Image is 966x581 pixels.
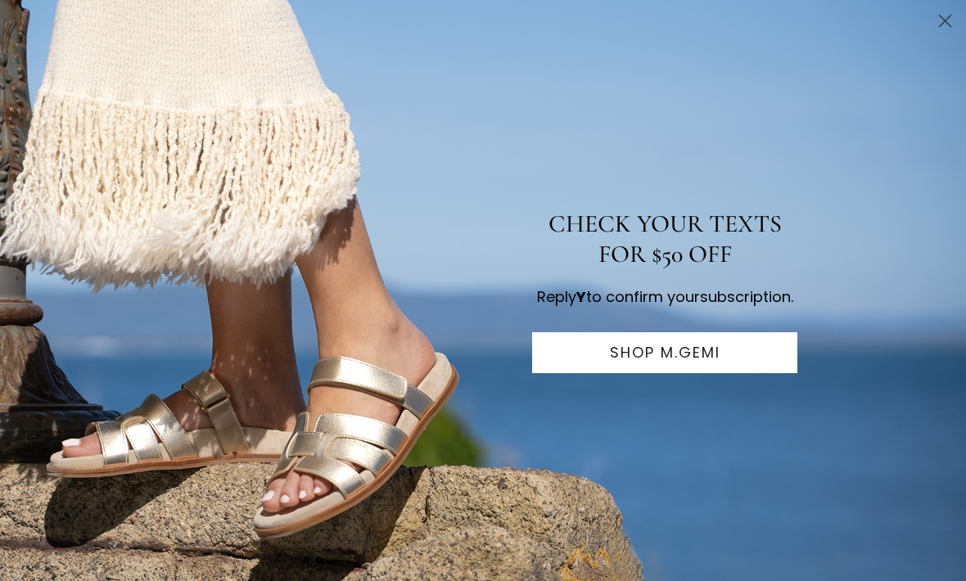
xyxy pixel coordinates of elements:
span: Reply to confirm your [537,286,700,307]
button: SHOP M.GEMI [532,332,797,373]
span: CHECK YOUR TEXTS FOR $50 OFF [548,209,782,269]
span: Y [576,286,586,307]
button: Close dialog [931,7,959,35]
span: subscription. [700,286,793,307]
